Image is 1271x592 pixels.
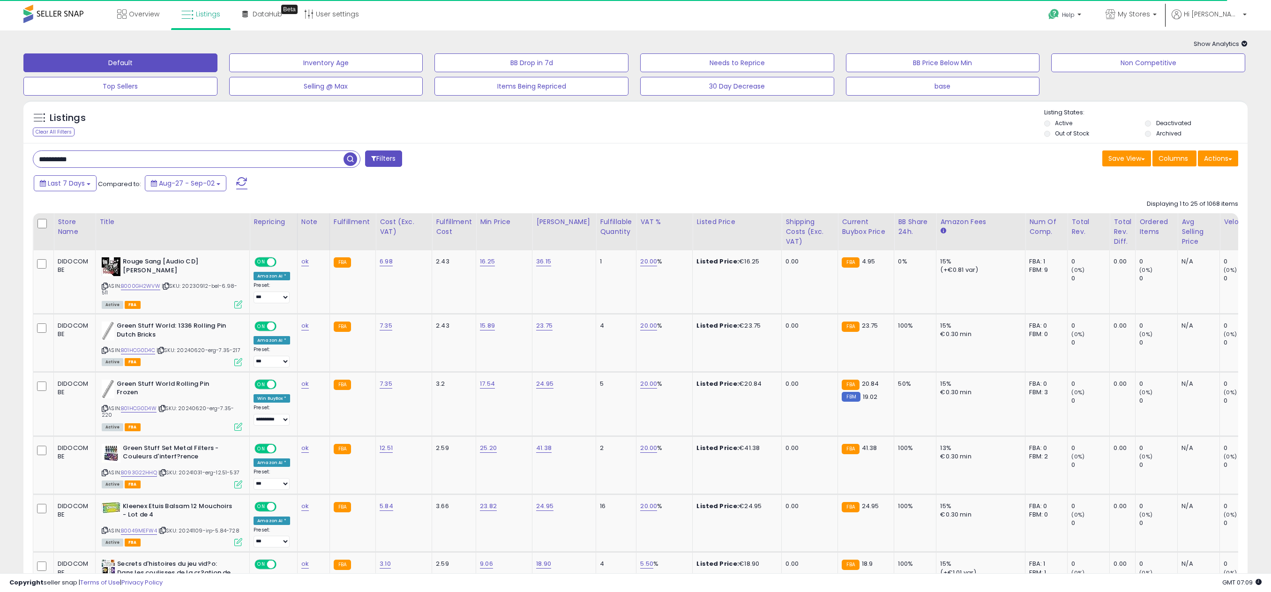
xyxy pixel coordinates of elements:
small: Amazon Fees. [940,227,946,235]
div: 15% [940,380,1018,388]
div: % [640,560,685,568]
small: FBA [842,322,859,332]
img: 51O5IgB08IL._SL40_.jpg [102,444,120,463]
span: ON [255,444,267,452]
div: Current Buybox Price [842,217,890,237]
div: 0 [1139,257,1177,266]
button: Actions [1198,150,1238,166]
small: (0%) [1139,511,1152,518]
a: 20.00 [640,443,657,453]
div: FBA: 0 [1029,444,1060,452]
div: DIDOCOM BE [58,444,88,461]
small: (0%) [1071,330,1084,338]
div: 0.00 [785,257,830,266]
div: 0.00 [785,444,830,452]
button: Aug-27 - Sep-02 [145,175,226,191]
button: Filters [365,150,402,167]
div: DIDOCOM BE [58,257,88,274]
span: 19.02 [863,392,878,401]
div: 0 [1139,322,1177,330]
button: 30 Day Decrease [640,77,834,96]
div: 0 [1224,519,1262,527]
span: | SKU: 20230912-bel-6.98-511 [102,282,237,296]
a: 9.06 [480,559,493,569]
span: Last 7 Days [48,179,85,188]
small: FBA [334,560,351,570]
div: 0 [1071,322,1109,330]
span: Show Analytics [1194,39,1248,48]
a: 5.50 [640,559,653,569]
div: Fulfillable Quantity [600,217,632,237]
div: 0.00 [785,560,830,568]
div: 0% [898,257,929,266]
span: FBA [125,358,141,366]
div: 0 [1224,322,1262,330]
a: B0049MEFW4 [121,527,157,535]
div: ASIN: [102,380,242,430]
a: 12.51 [380,443,393,453]
span: FBA [125,423,141,431]
small: (0%) [1071,266,1084,274]
b: Listed Price: [696,321,739,330]
span: | SKU: 20241109-irp-5.84-728 [158,527,239,534]
div: Listed Price [696,217,778,227]
div: N/A [1181,257,1212,266]
div: 0 [1071,560,1109,568]
a: Terms of Use [80,578,120,587]
button: Columns [1152,150,1196,166]
span: FBA [125,480,141,488]
b: Green Stuff World: 1336 Rolling Pin Dutch Bricks [117,322,231,341]
span: ON [255,322,267,330]
div: Note [301,217,326,227]
span: Hi [PERSON_NAME] [1184,9,1240,19]
div: N/A [1181,502,1212,510]
div: 0.00 [1114,322,1128,330]
div: ASIN: [102,502,242,546]
div: N/A [1181,322,1212,330]
div: Preset: [254,527,290,548]
a: Privacy Policy [121,578,163,587]
button: BB Price Below Min [846,53,1040,72]
span: Aug-27 - Sep-02 [159,179,215,188]
span: All listings currently available for purchase on Amazon [102,539,123,547]
small: (0%) [1224,511,1237,518]
div: Amazon AI * [254,517,290,525]
a: 24.95 [536,379,553,389]
div: [PERSON_NAME] [536,217,592,227]
div: 0 [1071,380,1109,388]
span: 18.9 [862,559,873,568]
div: 0 [1224,461,1262,469]
div: FBM: 2 [1029,452,1060,461]
span: All listings currently available for purchase on Amazon [102,480,123,488]
i: Get Help [1048,8,1060,20]
div: 0.00 [1114,380,1128,388]
small: (0%) [1071,511,1084,518]
div: 13% [940,444,1018,452]
button: base [846,77,1040,96]
b: Listed Price: [696,559,739,568]
a: ok [301,321,309,330]
small: FBM [842,392,860,402]
a: 20.00 [640,321,657,330]
h5: Listings [50,112,86,125]
span: | SKU: 20240620-erg-7.35-217 [157,346,240,354]
div: 0.00 [1114,444,1128,452]
a: 41.38 [536,443,552,453]
b: Secrets d'histoires du jeu vid?o: Dans les coulisses de la cr?ation de 15 hits [PERSON_NAME]?ois [117,560,231,588]
div: 0.00 [1114,257,1128,266]
div: 100% [898,502,929,510]
div: 16 [600,502,629,510]
div: Total Rev. [1071,217,1106,237]
div: FBM: 0 [1029,510,1060,519]
div: €24.95 [696,502,774,510]
div: 0 [1139,444,1177,452]
div: 0 [1139,338,1177,347]
a: 36.15 [536,257,551,266]
div: €0.30 min [940,510,1018,519]
div: 0 [1224,257,1262,266]
div: FBM: 3 [1029,388,1060,397]
img: 51HgKu2d3jL._SL40_.jpg [102,502,120,513]
div: 0 [1224,380,1262,388]
div: % [640,380,685,388]
small: (0%) [1071,389,1084,396]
